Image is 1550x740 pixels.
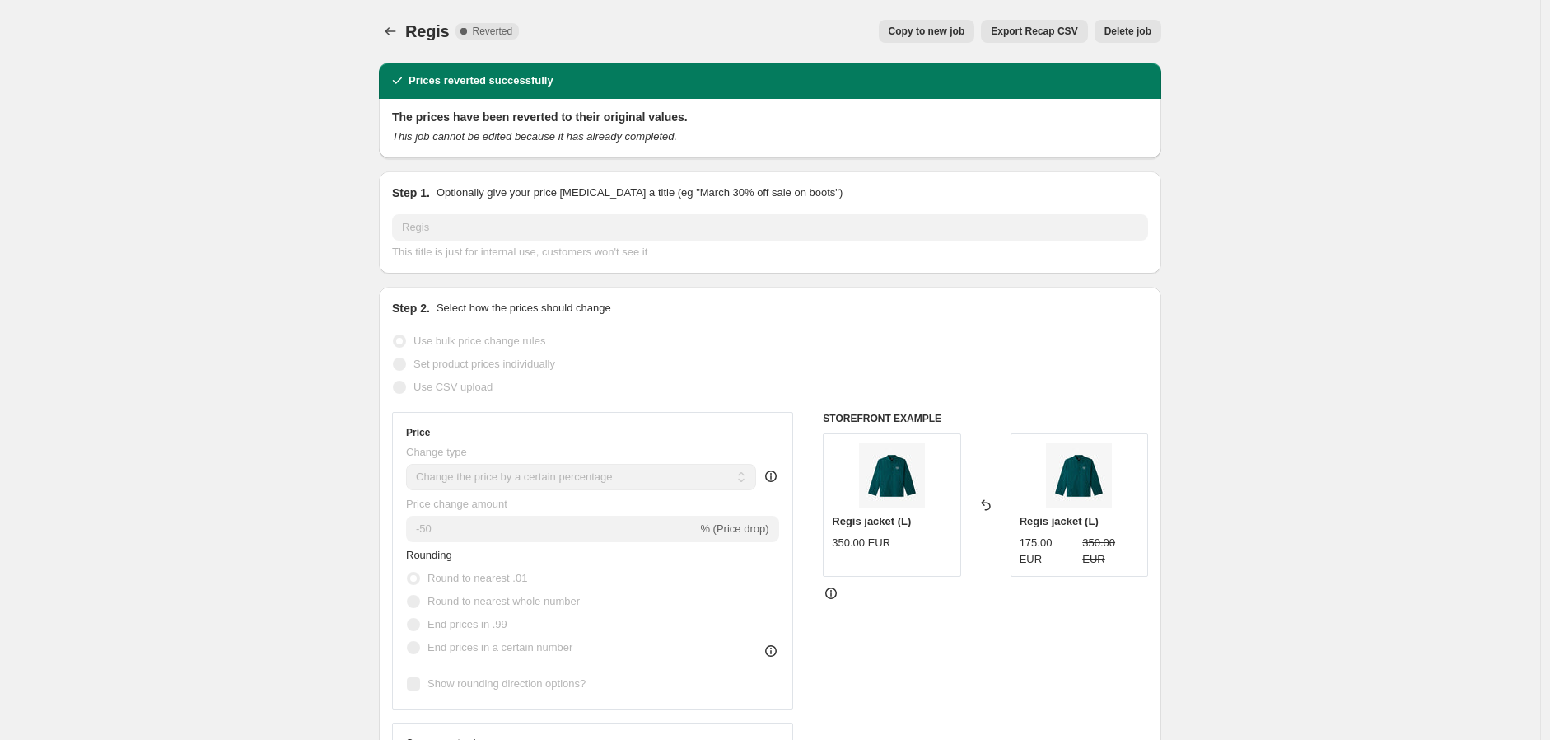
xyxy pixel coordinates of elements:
[859,443,925,508] img: PSAJB-H02960KAF_00_80x.jpg
[427,641,572,653] span: End prices in a certain number
[406,498,507,510] span: Price change amount
[413,335,545,347] span: Use bulk price change rules
[392,130,677,143] i: This job cannot be edited because it has already completed.
[437,300,611,316] p: Select how the prices should change
[392,300,430,316] h2: Step 2.
[763,468,779,485] div: help
[823,412,1148,425] h6: STOREFRONT EXAMPLE
[832,535,890,551] div: 350.00 EUR
[427,572,527,584] span: Round to nearest .01
[991,25,1077,38] span: Export Recap CSV
[981,20,1087,43] button: Export Recap CSV
[1104,25,1151,38] span: Delete job
[406,549,452,561] span: Rounding
[405,22,449,40] span: Regis
[832,515,911,527] span: Regis jacket (L)
[1020,535,1076,568] div: 175.00 EUR
[889,25,965,38] span: Copy to new job
[1020,515,1099,527] span: Regis jacket (L)
[879,20,975,43] button: Copy to new job
[427,618,507,630] span: End prices in .99
[427,595,580,607] span: Round to nearest whole number
[437,185,843,201] p: Optionally give your price [MEDICAL_DATA] a title (eg "March 30% off sale on boots")
[392,185,430,201] h2: Step 1.
[392,246,647,258] span: This title is just for internal use, customers won't see it
[427,677,586,690] span: Show rounding direction options?
[392,214,1148,241] input: 30% off holiday sale
[1046,443,1112,508] img: PSAJB-H02960KAF_00_80x.jpg
[409,73,553,89] h2: Prices reverted successfully
[700,522,768,535] span: % (Price drop)
[406,426,430,439] h3: Price
[1095,20,1161,43] button: Delete job
[1082,535,1139,568] strike: 350.00 EUR
[413,381,493,393] span: Use CSV upload
[379,20,402,43] button: Price change jobs
[472,25,512,38] span: Reverted
[406,516,697,542] input: -15
[413,358,555,370] span: Set product prices individually
[392,109,1148,125] h2: The prices have been reverted to their original values.
[406,446,467,458] span: Change type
